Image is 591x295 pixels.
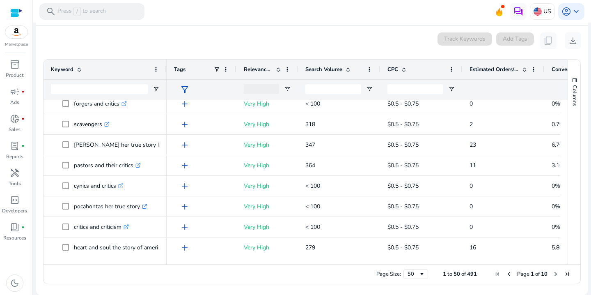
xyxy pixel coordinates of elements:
[180,222,190,232] span: add
[180,85,190,94] span: filter_alt
[244,116,291,133] p: Very High
[10,168,20,178] span: handyman
[470,244,476,251] span: 16
[305,203,320,210] span: < 100
[180,120,190,129] span: add
[6,153,23,160] p: Reports
[552,203,560,210] span: 0%
[74,116,110,133] p: scavengers
[305,84,361,94] input: Search Volume Filter Input
[74,219,129,235] p: critics and criticism
[571,7,581,16] span: keyboard_arrow_down
[387,100,419,108] span: $0.5 - $0.75
[552,120,568,128] span: 0.70%
[5,41,28,48] p: Marketplace
[552,223,560,231] span: 0%
[3,234,26,242] p: Resources
[470,223,473,231] span: 0
[180,140,190,150] span: add
[552,161,568,169] span: 3.10%
[470,203,473,210] span: 0
[180,243,190,253] span: add
[9,126,21,133] p: Sales
[244,157,291,174] p: Very High
[46,7,56,16] span: search
[9,180,21,187] p: Tools
[461,270,466,278] span: of
[305,223,320,231] span: < 100
[10,99,19,106] p: Ads
[305,120,315,128] span: 318
[284,86,291,92] button: Open Filter Menu
[180,181,190,191] span: add
[387,182,419,190] span: $0.5 - $0.75
[535,270,540,278] span: of
[408,270,419,278] div: 50
[74,95,127,112] p: forgers and critics
[448,86,455,92] button: Open Filter Menu
[305,141,315,149] span: 347
[571,85,578,106] span: Columns
[387,84,443,94] input: CPC Filter Input
[5,26,27,38] img: amazon.svg
[51,66,73,73] span: Keyword
[21,144,25,147] span: fiber_manual_record
[21,226,25,229] span: fiber_manual_record
[506,271,512,277] div: Previous Page
[73,7,81,16] span: /
[387,66,398,73] span: CPC
[305,66,342,73] span: Search Volume
[552,141,568,149] span: 6.70%
[244,136,291,153] p: Very High
[470,141,476,149] span: 23
[470,182,473,190] span: 0
[244,219,291,235] p: Very High
[552,271,559,277] div: Next Page
[10,278,20,288] span: dark_mode
[387,141,419,149] span: $0.5 - $0.75
[10,195,20,205] span: code_blocks
[6,71,23,79] p: Product
[531,270,534,278] span: 1
[366,86,373,92] button: Open Filter Menu
[51,84,148,94] input: Keyword Filter Input
[376,270,401,278] div: Page Size:
[564,271,570,277] div: Last Page
[494,271,501,277] div: First Page
[541,270,547,278] span: 10
[387,120,419,128] span: $0.5 - $0.75
[565,32,581,49] button: download
[180,99,190,109] span: add
[74,136,178,153] p: [PERSON_NAME] her true story book
[21,90,25,93] span: fiber_manual_record
[10,60,20,69] span: inventory_2
[74,157,141,174] p: pastors and their critics
[244,198,291,215] p: Very High
[403,269,428,279] div: Page Size
[552,244,568,251] span: 5.80%
[305,182,320,190] span: < 100
[387,223,419,231] span: $0.5 - $0.75
[174,66,186,73] span: Tags
[387,203,419,210] span: $0.5 - $0.75
[74,239,200,256] p: heart and soul the story of america and african
[517,270,529,278] span: Page
[568,36,578,46] span: download
[10,141,20,151] span: lab_profile
[57,7,106,16] p: Press to search
[470,161,476,169] span: 11
[10,87,20,97] span: campaign
[10,222,20,232] span: book_4
[447,270,452,278] span: to
[387,161,419,169] span: $0.5 - $0.75
[2,207,27,214] p: Developers
[10,114,20,124] span: donut_small
[561,7,571,16] span: account_circle
[244,95,291,112] p: Very High
[443,270,446,278] span: 1
[74,177,124,194] p: cynics and critics
[305,244,315,251] span: 279
[470,66,519,73] span: Estimated Orders/Month
[552,182,560,190] span: 0%
[180,202,190,212] span: add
